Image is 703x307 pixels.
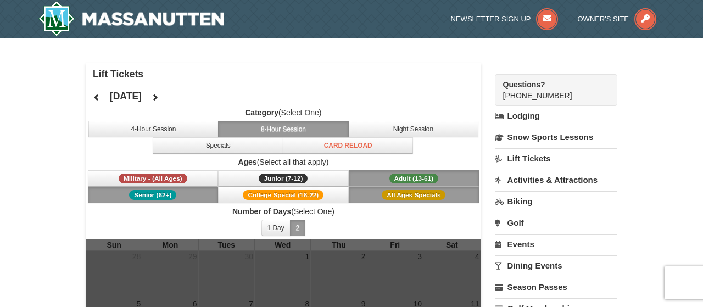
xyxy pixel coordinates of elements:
[348,121,479,137] button: Night Session
[119,174,187,183] span: Military - (All Ages)
[290,220,306,236] button: 2
[578,15,657,23] a: Owner's Site
[88,121,219,137] button: 4-Hour Session
[495,106,617,126] a: Lodging
[503,79,598,100] span: [PHONE_NUMBER]
[382,190,445,200] span: All Ages Specials
[451,15,559,23] a: Newsletter Sign Up
[218,121,349,137] button: 8-Hour Session
[88,187,219,203] button: Senior (62+)
[38,1,224,36] a: Massanutten Resort
[503,80,545,89] strong: Questions?
[218,187,349,203] button: College Special (18-22)
[451,15,531,23] span: Newsletter Sign Up
[495,255,617,276] a: Dining Events
[495,234,617,254] a: Events
[86,206,481,217] label: (Select One)
[495,277,617,297] a: Season Passes
[261,220,291,236] button: 1 Day
[495,170,617,190] a: Activities & Attractions
[389,174,439,183] span: Adult (13-61)
[153,137,283,154] button: Specials
[86,157,481,168] label: (Select all that apply)
[93,69,481,80] h4: Lift Tickets
[238,158,256,166] strong: Ages
[495,148,617,169] a: Lift Tickets
[243,190,323,200] span: College Special (18-22)
[38,1,224,36] img: Massanutten Resort Logo
[86,107,481,118] label: (Select One)
[129,190,176,200] span: Senior (62+)
[88,170,219,187] button: Military - (All Ages)
[110,91,142,102] h4: [DATE]
[245,108,278,117] strong: Category
[283,137,414,154] button: Card Reload
[495,191,617,211] a: Biking
[349,187,479,203] button: All Ages Specials
[495,127,617,147] a: Snow Sports Lessons
[232,207,291,216] strong: Number of Days
[495,213,617,233] a: Golf
[259,174,308,183] span: Junior (7-12)
[578,15,629,23] span: Owner's Site
[218,170,349,187] button: Junior (7-12)
[349,170,479,187] button: Adult (13-61)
